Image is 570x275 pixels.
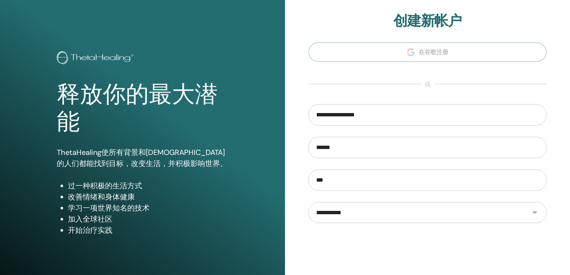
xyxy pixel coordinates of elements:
[421,80,434,89] span: 或
[68,213,228,225] li: 加入全球社区
[308,13,547,30] h2: 创建新帐户
[57,81,228,136] h1: 释放你的最大潜能
[68,225,228,236] li: 开始治疗实践
[68,191,228,202] li: 改善情绪和身体健康
[57,147,228,169] p: ThetaHealing使所有背景和[DEMOGRAPHIC_DATA]的人们都能找到目标，改变生活，并积极影响世界。
[68,180,228,191] li: 过一种积极的生活方式
[68,202,228,213] li: 学习一项世界知名的技术
[371,234,484,263] iframe: 重新验证码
